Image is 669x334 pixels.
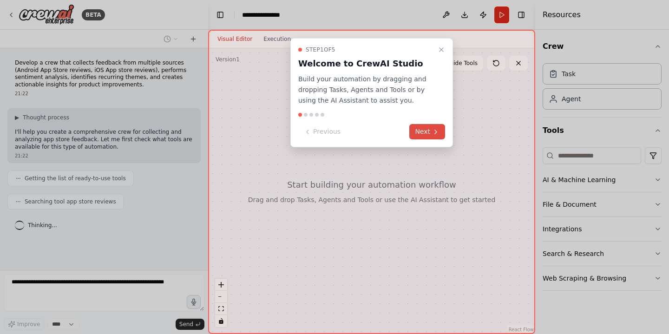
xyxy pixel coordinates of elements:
p: Build your automation by dragging and dropping Tasks, Agents and Tools or by using the AI Assista... [298,74,434,105]
span: Step 1 of 5 [306,46,335,53]
h3: Welcome to CrewAI Studio [298,57,434,70]
button: Previous [298,124,346,139]
button: Hide left sidebar [214,8,227,21]
button: Close walkthrough [436,44,447,55]
button: Next [409,124,445,139]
